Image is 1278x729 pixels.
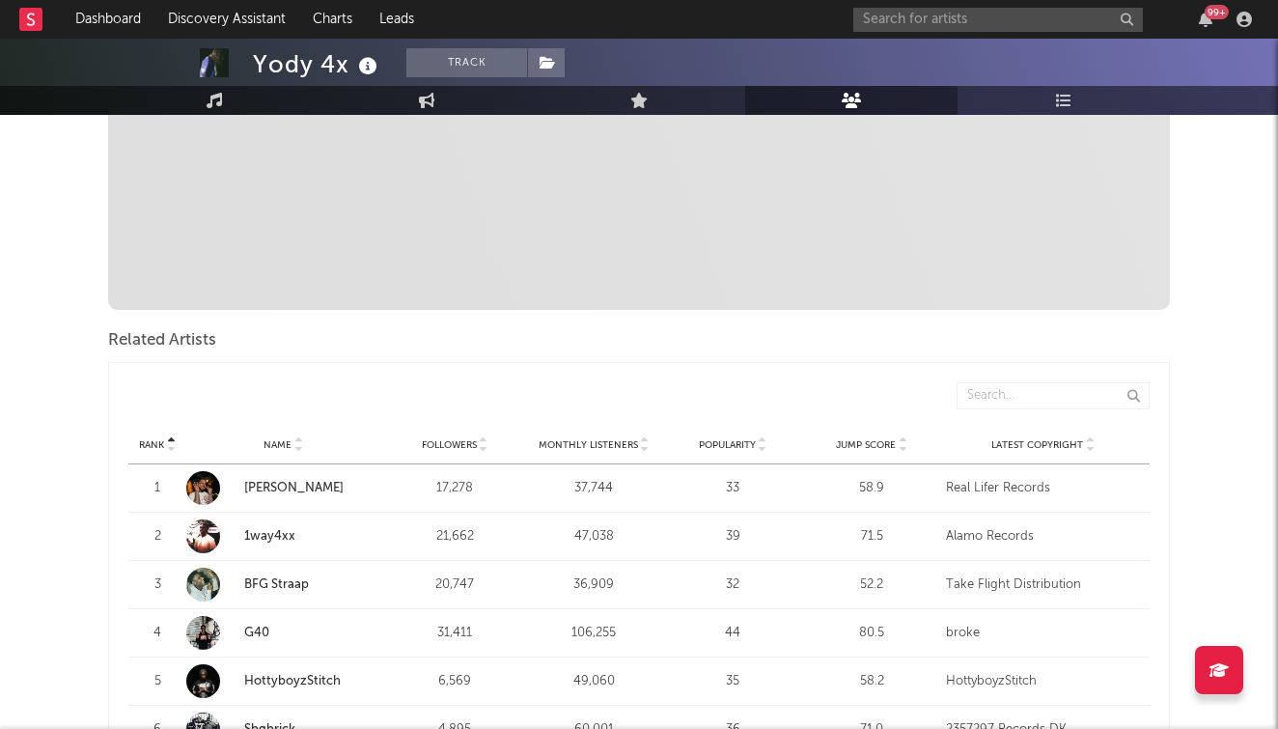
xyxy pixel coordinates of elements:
input: Search... [957,382,1150,409]
div: Take Flight Distribution [946,575,1140,595]
a: [PERSON_NAME] [186,471,380,505]
div: 106,255 [529,624,658,643]
div: Yody 4x [253,48,382,80]
div: Real Lifer Records [946,479,1140,498]
div: 6,569 [390,672,519,691]
div: 58.2 [807,672,936,691]
a: [PERSON_NAME] [244,482,344,494]
a: G40 [186,616,380,650]
div: Alamo Records [946,527,1140,547]
div: 4 [138,624,177,643]
a: HottyboyzStitch [186,664,380,698]
a: HottyboyzStitch [244,675,341,687]
div: 80.5 [807,624,936,643]
button: Track [406,48,527,77]
input: Search for artists [853,8,1143,32]
div: broke [946,624,1140,643]
div: 37,744 [529,479,658,498]
a: BFG Straap [244,578,309,591]
div: 1 [138,479,177,498]
div: 44 [668,624,797,643]
div: 31,411 [390,624,519,643]
span: Followers [422,439,477,451]
div: 35 [668,672,797,691]
a: BFG Straap [186,568,380,602]
span: Name [264,439,292,451]
div: 58.9 [807,479,936,498]
div: 3 [138,575,177,595]
div: 5 [138,672,177,691]
span: Popularity [699,439,756,451]
div: 36,909 [529,575,658,595]
span: Monthly Listeners [539,439,638,451]
div: 52.2 [807,575,936,595]
div: 21,662 [390,527,519,547]
div: 39 [668,527,797,547]
div: HottyboyzStitch [946,672,1140,691]
div: 71.5 [807,527,936,547]
button: 99+ [1199,12,1212,27]
a: 1way4xx [244,530,295,543]
a: 1way4xx [186,519,380,553]
span: Latest Copyright [991,439,1083,451]
div: 20,747 [390,575,519,595]
div: 33 [668,479,797,498]
div: 47,038 [529,527,658,547]
span: Jump Score [836,439,896,451]
div: 99 + [1205,5,1229,19]
div: 32 [668,575,797,595]
span: Rank [139,439,164,451]
div: 2 [138,527,177,547]
div: 49,060 [529,672,658,691]
a: G40 [244,627,269,639]
span: Related Artists [108,329,216,352]
div: 17,278 [390,479,519,498]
